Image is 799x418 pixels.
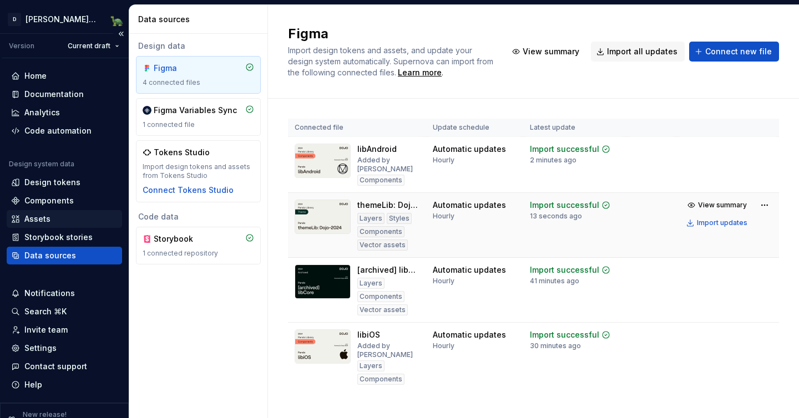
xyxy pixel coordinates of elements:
div: Search ⌘K [24,306,67,317]
a: Figma4 connected files [136,56,261,94]
div: Layers [357,278,385,289]
div: Code automation [24,125,92,136]
div: Import successful [530,264,599,276]
span: Connect new file [705,46,772,57]
div: Invite team [24,324,68,335]
div: Hourly [433,212,454,221]
div: 4 connected files [143,78,254,87]
a: Data sources [7,247,122,264]
a: Home [7,67,122,85]
a: Settings [7,339,122,357]
div: Vector assets [357,304,408,315]
div: themeLib: Dojo-2024 [357,200,419,211]
h2: Figma [288,25,493,43]
a: Design tokens [7,174,122,191]
div: Documentation [24,89,84,100]
div: Components [357,374,404,385]
div: 13 seconds ago [530,212,582,221]
button: Import all updates [591,42,685,62]
div: Storybook stories [24,232,93,243]
button: Current draft [63,38,124,54]
div: 1 connected file [143,120,254,129]
button: Notifications [7,284,122,302]
a: Assets [7,210,122,228]
a: Tokens StudioImport design tokens and assets from Tokens StudioConnect Tokens Studio [136,140,261,202]
div: Design system data [9,160,74,169]
button: Help [7,376,122,394]
a: Figma Variables Sync1 connected file [136,98,261,136]
span: Current draft [68,42,110,50]
a: Analytics [7,104,122,121]
div: Storybook [154,233,207,244]
button: View summary [683,197,752,213]
a: Storybook stories [7,228,122,246]
div: Data sources [138,14,263,25]
a: Learn more [398,67,442,78]
button: Contact support [7,358,122,375]
span: View summary [698,201,747,210]
th: Update schedule [426,119,523,137]
div: Tokens Studio [154,147,210,158]
a: Components [7,192,122,210]
div: Import successful [530,329,599,340]
div: Layers [357,213,385,224]
div: Automatic updates [433,200,506,211]
span: View summary [523,46,579,57]
a: Storybook1 connected repository [136,227,261,264]
button: View summary [507,42,586,62]
div: Settings [24,343,57,354]
div: 30 minutes ago [530,341,581,350]
div: Components [357,226,404,237]
a: Invite team [7,321,122,339]
div: Styles [387,213,412,224]
div: Notifications [24,288,75,299]
div: Design data [136,40,261,52]
th: Connected file [288,119,426,137]
div: Data sources [24,250,76,261]
div: Analytics [24,107,60,118]
div: [archived] libCore [357,264,419,276]
button: Connect Tokens Studio [143,185,234,196]
div: Vector assets [357,239,408,251]
div: Components [24,195,74,206]
div: Import successful [530,144,599,155]
div: Components [357,291,404,302]
div: 2 minutes ago [530,156,577,165]
span: Import design tokens and assets, and update your design system automatically. Supernova can impor... [288,45,495,77]
div: Home [24,70,47,81]
div: Automatic updates [433,264,506,276]
div: Automatic updates [433,144,506,155]
a: Code automation [7,122,122,140]
div: Version [9,42,34,50]
div: Import design tokens and assets from Tokens Studio [143,162,254,180]
button: Import updates [683,215,752,231]
a: Documentation [7,85,122,103]
div: Design tokens [24,177,80,188]
div: Import successful [530,200,599,211]
div: 1 connected repository [143,249,254,258]
button: Collapse sidebar [113,26,129,42]
div: libAndroid [357,144,397,155]
span: Import all updates [607,46,677,57]
div: 41 minutes ago [530,277,579,286]
button: Connect new file [689,42,779,62]
th: Latest update [523,119,626,137]
div: [PERSON_NAME]-design-system [26,14,97,25]
div: Code data [136,211,261,222]
button: D[PERSON_NAME]-design-systemDave Musson [2,7,127,31]
img: Dave Musson [110,13,123,26]
div: Automatic updates [433,329,506,340]
div: Help [24,379,42,390]
div: Hourly [433,277,454,286]
div: Hourly [433,156,454,165]
div: Figma [154,63,207,74]
div: Hourly [433,341,454,350]
div: Components [357,175,404,186]
div: Contact support [24,361,87,372]
div: Import updates [697,218,747,227]
div: Figma Variables Sync [154,105,237,116]
div: Added by [PERSON_NAME] [357,341,419,359]
div: Layers [357,360,385,371]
